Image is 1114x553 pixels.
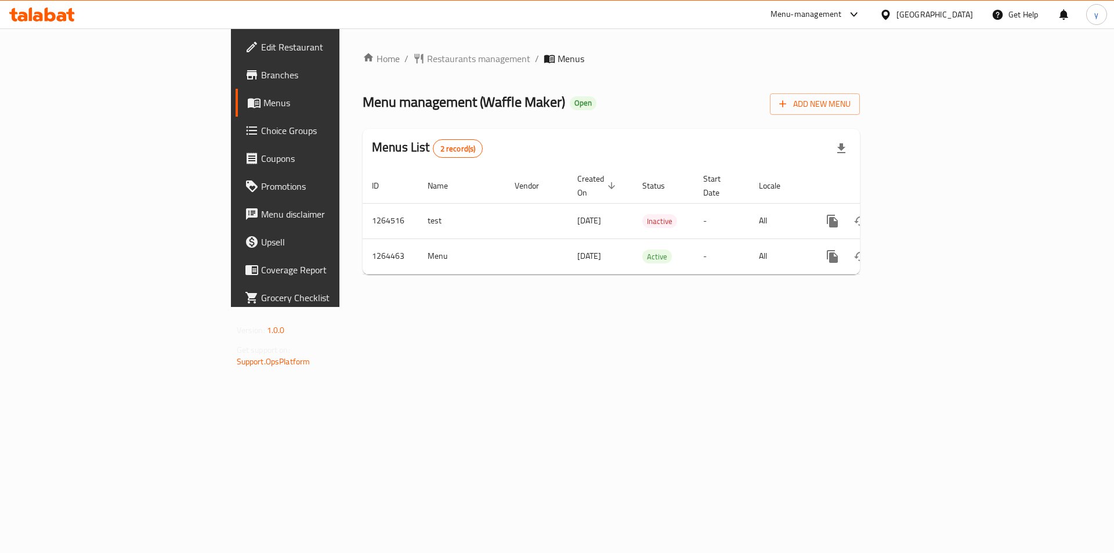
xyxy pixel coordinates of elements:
a: Coupons [236,144,417,172]
span: [DATE] [577,248,601,263]
h2: Menus List [372,139,483,158]
button: Add New Menu [770,93,860,115]
span: 1.0.0 [267,323,285,338]
span: Version: [237,323,265,338]
span: Menu management ( Waffle Maker ) [363,89,565,115]
td: - [694,203,750,238]
span: Open [570,98,596,108]
td: All [750,238,809,274]
a: Menu disclaimer [236,200,417,228]
a: Choice Groups [236,117,417,144]
td: test [418,203,505,238]
a: Upsell [236,228,417,256]
span: Restaurants management [427,52,530,66]
span: Get support on: [237,342,290,357]
div: Menu-management [771,8,842,21]
span: Add New Menu [779,97,851,111]
span: Branches [261,68,408,82]
span: [DATE] [577,213,601,228]
span: Coupons [261,151,408,165]
button: more [819,207,847,235]
div: Export file [827,135,855,162]
button: more [819,243,847,270]
a: Edit Restaurant [236,33,417,61]
span: Menus [558,52,584,66]
a: Menus [236,89,417,117]
div: Inactive [642,214,677,228]
td: Menu [418,238,505,274]
span: ID [372,179,394,193]
span: Vendor [515,179,554,193]
td: - [694,238,750,274]
span: Choice Groups [261,124,408,138]
div: [GEOGRAPHIC_DATA] [896,8,973,21]
span: Status [642,179,680,193]
div: Total records count [433,139,483,158]
span: Menu disclaimer [261,207,408,221]
li: / [535,52,539,66]
a: Coverage Report [236,256,417,284]
span: y [1094,8,1098,21]
span: Name [428,179,463,193]
span: Menus [263,96,408,110]
a: Grocery Checklist [236,284,417,312]
span: Start Date [703,172,736,200]
td: All [750,203,809,238]
div: Open [570,96,596,110]
nav: breadcrumb [363,52,860,66]
a: Restaurants management [413,52,530,66]
th: Actions [809,168,939,204]
a: Promotions [236,172,417,200]
span: Created On [577,172,619,200]
span: Edit Restaurant [261,40,408,54]
span: Grocery Checklist [261,291,408,305]
a: Support.OpsPlatform [237,354,310,369]
button: Change Status [847,243,874,270]
span: Active [642,250,672,263]
button: Change Status [847,207,874,235]
table: enhanced table [363,168,939,274]
a: Branches [236,61,417,89]
span: Inactive [642,215,677,228]
span: Upsell [261,235,408,249]
span: Coverage Report [261,263,408,277]
span: 2 record(s) [433,143,483,154]
span: Promotions [261,179,408,193]
span: Locale [759,179,795,193]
